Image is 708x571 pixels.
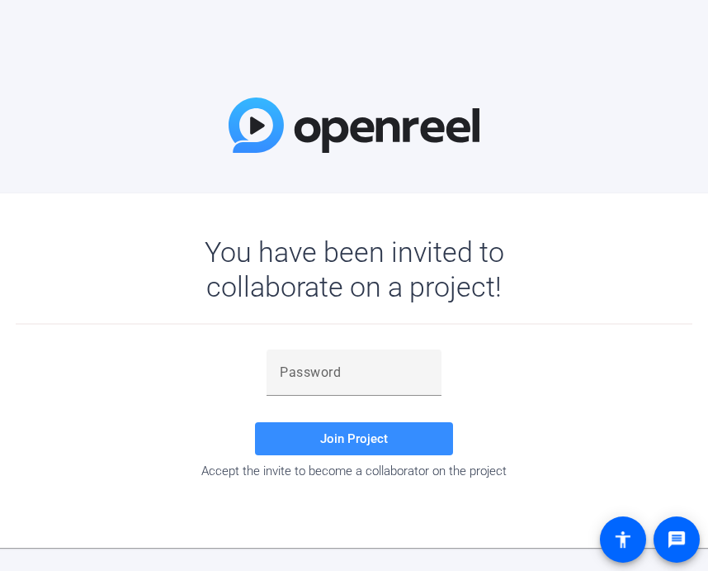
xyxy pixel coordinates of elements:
input: Password [280,363,428,383]
div: You have been invited to collaborate on a project! [157,235,552,304]
img: OpenReel Logo [229,98,479,153]
mat-icon: message [667,530,687,550]
span: Join Project [320,431,388,446]
mat-icon: accessibility [613,530,633,550]
button: Join Project [255,422,453,455]
div: Accept the invite to become a collaborator on the project [16,464,692,478]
